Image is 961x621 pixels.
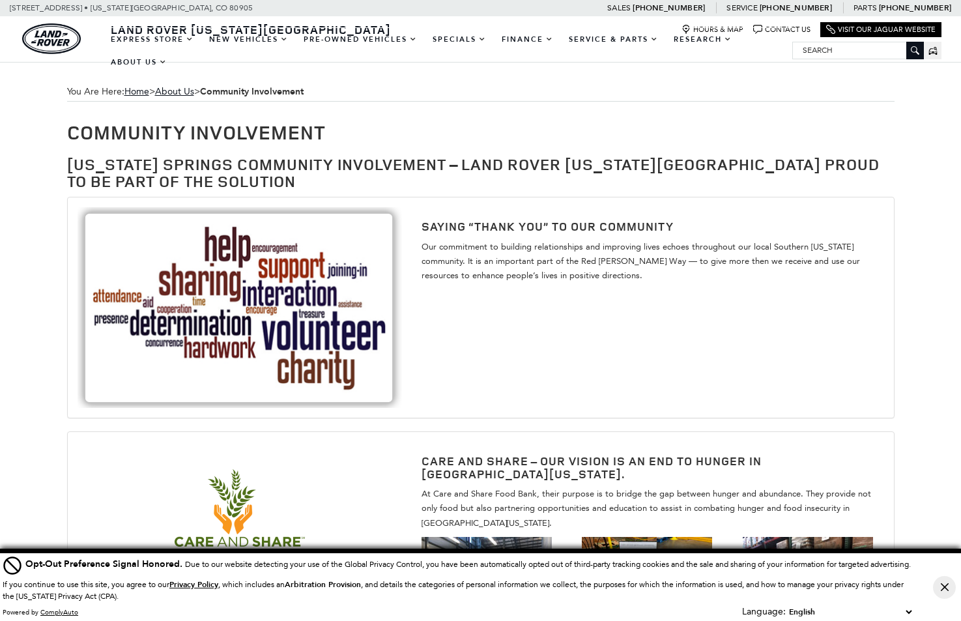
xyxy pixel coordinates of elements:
a: Hours & Map [681,25,743,35]
img: Care-and-Share-Logo [158,442,321,605]
select: Language Select [786,605,915,618]
a: [STREET_ADDRESS] • [US_STATE][GEOGRAPHIC_DATA], CO 80905 [10,3,253,12]
a: Finance [494,28,561,51]
a: Pre-Owned Vehicles [296,28,425,51]
p: If you continue to use this site, you agree to our , which includes an , and details the categori... [3,580,904,601]
strong: Community Involvement [200,85,304,98]
span: Service [726,3,757,12]
span: > [155,86,304,97]
a: Specials [425,28,494,51]
img: Community Service [78,207,402,408]
a: EXPRESS STORE [103,28,201,51]
img: Land Rover [22,23,81,54]
a: Home [124,86,149,97]
a: [PHONE_NUMBER] [879,3,951,13]
a: About Us [103,51,175,74]
u: Privacy Policy [169,579,218,590]
span: Land Rover [US_STATE][GEOGRAPHIC_DATA] [111,22,391,37]
p: At Care and Share Food Bank, their purpose is to bridge the gap between hunger and abundance. The... [422,487,884,530]
p: Our commitment to building relationships and improving lives echoes throughout our local Southern... [422,240,884,283]
a: land-rover [22,23,81,54]
a: Privacy Policy [169,580,218,589]
h3: Care And Share – Our vision is an end to hunger in [GEOGRAPHIC_DATA][US_STATE]. [422,455,884,481]
a: Research [666,28,739,51]
input: Search [793,42,923,58]
a: Service & Parts [561,28,666,51]
div: Powered by [3,609,78,616]
span: You Are Here: [67,82,895,102]
button: Close Button [933,576,956,599]
a: ComplyAuto [40,608,78,616]
a: Visit Our Jaguar Website [826,25,936,35]
a: New Vehicles [201,28,296,51]
h3: Saying “Thank You” To Our Community [422,220,884,233]
a: [PHONE_NUMBER] [633,3,705,13]
h2: [US_STATE] Springs Community Involvement – Land Rover [US_STATE][GEOGRAPHIC_DATA] Proud to be Par... [67,156,895,190]
strong: Arbitration Provision [285,579,361,590]
span: > [124,86,304,97]
a: Contact Us [753,25,810,35]
div: Breadcrumbs [67,82,895,102]
div: Language: [742,607,786,616]
h1: Community Involvement [67,121,895,143]
a: About Us [155,86,194,97]
span: Opt-Out Preference Signal Honored . [25,558,185,570]
nav: Main Navigation [103,28,792,74]
div: Due to our website detecting your use of the Global Privacy Control, you have been automatically ... [25,557,911,571]
a: Land Rover [US_STATE][GEOGRAPHIC_DATA] [103,22,399,37]
a: [PHONE_NUMBER] [760,3,832,13]
span: Parts [853,3,877,12]
span: Sales [607,3,631,12]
